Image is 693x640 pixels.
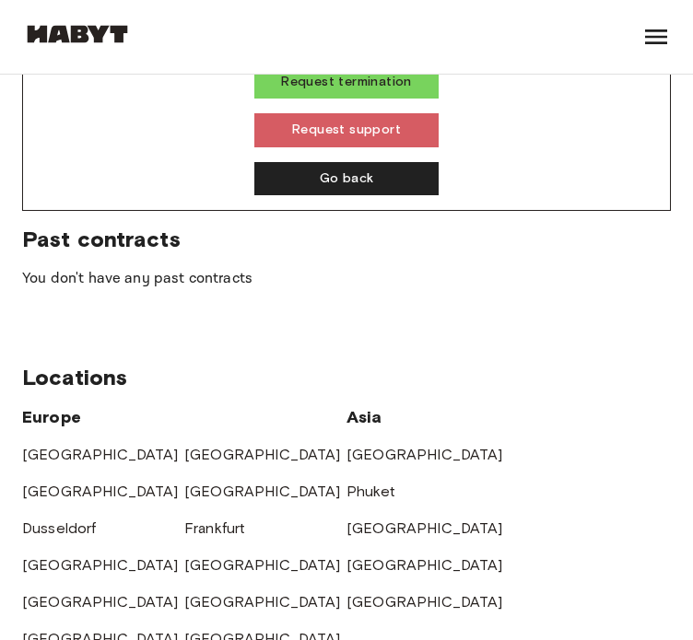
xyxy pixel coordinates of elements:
a: [GEOGRAPHIC_DATA] [346,446,503,463]
span: Europe [22,407,81,427]
a: [GEOGRAPHIC_DATA] [22,556,179,574]
a: Phuket [346,483,395,500]
button: Go back [254,162,439,196]
button: Request termination [254,65,439,99]
span: Locations [22,364,127,390]
span: Asia [346,407,382,427]
a: [GEOGRAPHIC_DATA] [22,483,179,500]
a: [GEOGRAPHIC_DATA] [184,483,341,500]
a: [GEOGRAPHIC_DATA] [346,556,503,574]
a: [GEOGRAPHIC_DATA] [184,446,341,463]
img: Habyt [22,25,133,43]
p: You don't have any past contracts [22,268,671,290]
a: [GEOGRAPHIC_DATA] [184,593,341,611]
a: [GEOGRAPHIC_DATA] [346,519,503,537]
a: [GEOGRAPHIC_DATA] [184,556,341,574]
a: Frankfurt [184,519,245,537]
a: Dusseldorf [22,519,97,537]
a: [GEOGRAPHIC_DATA] [22,446,179,463]
span: Past contracts [22,226,671,253]
a: [GEOGRAPHIC_DATA] [22,593,179,611]
button: Request support [254,113,439,147]
a: [GEOGRAPHIC_DATA] [346,593,503,611]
